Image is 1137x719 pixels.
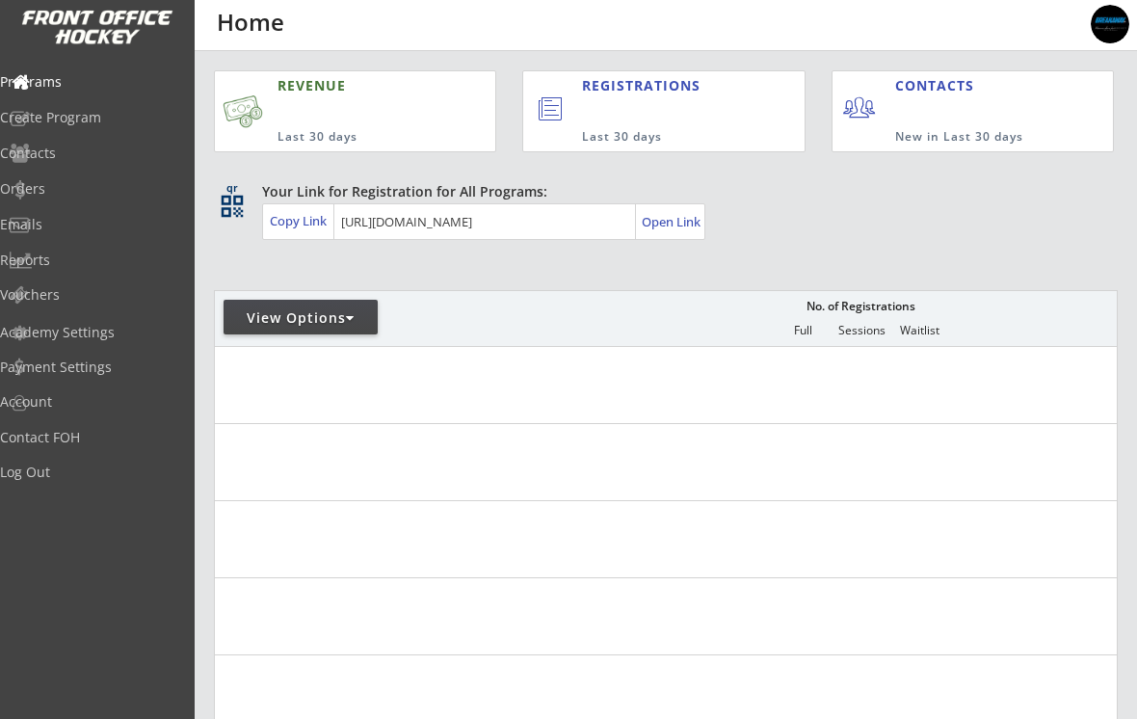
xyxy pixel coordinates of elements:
[642,214,702,230] div: Open Link
[895,129,1023,146] div: New in Last 30 days
[774,324,832,337] div: Full
[224,308,378,328] div: View Options
[890,324,948,337] div: Waitlist
[582,129,725,146] div: Last 30 days
[218,192,247,221] button: qr_code
[895,76,983,95] div: CONTACTS
[278,76,418,95] div: REVENUE
[220,182,243,195] div: qr
[262,182,1058,201] div: Your Link for Registration for All Programs:
[278,129,418,146] div: Last 30 days
[833,324,890,337] div: Sessions
[582,76,726,95] div: REGISTRATIONS
[801,300,920,313] div: No. of Registrations
[270,212,331,229] div: Copy Link
[642,208,702,235] a: Open Link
